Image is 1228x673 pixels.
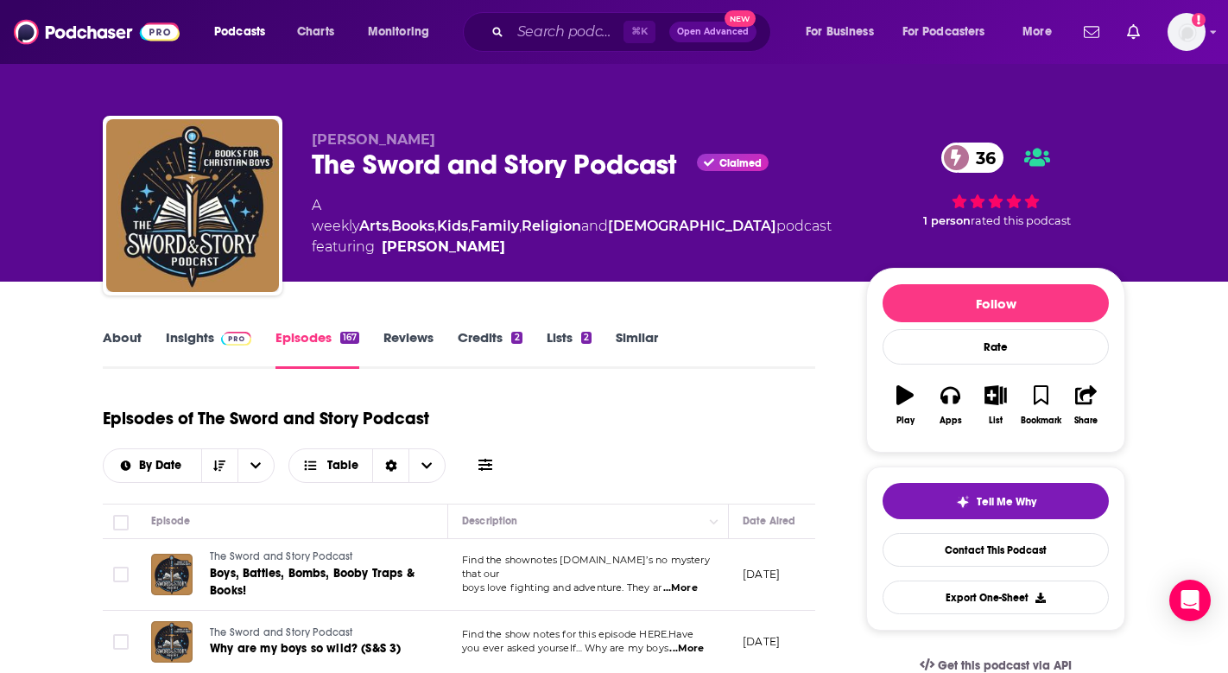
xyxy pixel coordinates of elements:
[479,12,788,52] div: Search podcasts, credits, & more...
[938,658,1072,673] span: Get this podcast via API
[437,218,468,234] a: Kids
[927,374,972,436] button: Apps
[669,642,704,656] span: ...More
[166,329,251,369] a: InsightsPodchaser Pro
[462,554,710,580] span: Find the shownotes [DOMAIN_NAME]’s no mystery that our
[971,214,1071,227] span: rated this podcast
[866,131,1125,238] div: 36 1 personrated this podcast
[1169,580,1211,621] div: Open Intercom Messenger
[794,18,896,46] button: open menu
[977,495,1036,509] span: Tell Me Why
[139,460,187,472] span: By Date
[368,20,429,44] span: Monitoring
[883,284,1109,322] button: Follow
[940,416,962,426] div: Apps
[743,634,780,649] p: [DATE]
[372,449,408,482] div: Sort Direction
[959,143,1004,173] span: 36
[286,18,345,46] a: Charts
[581,218,608,234] span: and
[1010,18,1073,46] button: open menu
[547,329,592,369] a: Lists2
[883,581,1109,614] button: Export One-Sheet
[719,159,762,168] span: Claimed
[883,374,927,436] button: Play
[902,20,985,44] span: For Podcasters
[356,18,452,46] button: open menu
[327,460,358,472] span: Table
[956,495,970,509] img: tell me why sparkle
[677,28,749,36] span: Open Advanced
[103,329,142,369] a: About
[1168,13,1206,51] span: Logged in as shcarlos
[941,143,1004,173] a: 36
[210,625,415,641] a: The Sword and Story Podcast
[237,449,274,482] button: open menu
[616,329,658,369] a: Similar
[1021,416,1061,426] div: Bookmark
[471,218,519,234] a: Family
[214,20,265,44] span: Podcasts
[725,10,756,27] span: New
[275,329,359,369] a: Episodes167
[210,626,353,638] span: The Sword and Story Podcast
[106,119,279,292] img: The Sword and Story Podcast
[511,332,522,344] div: 2
[312,131,435,148] span: [PERSON_NAME]
[210,550,353,562] span: The Sword and Story Podcast
[468,218,471,234] span: ,
[210,549,417,565] a: The Sword and Story Podcast
[391,218,434,234] a: Books
[382,237,505,257] a: Laurie Christine
[510,18,623,46] input: Search podcasts, credits, & more...
[663,581,698,595] span: ...More
[113,634,129,650] span: Toggle select row
[104,460,201,472] button: open menu
[1168,13,1206,51] button: Show profile menu
[462,628,693,640] span: Find the show notes for this episode HERE.Have
[973,374,1018,436] button: List
[103,408,429,429] h1: Episodes of The Sword and Story Podcast
[297,20,334,44] span: Charts
[743,567,780,581] p: [DATE]
[14,16,180,48] a: Podchaser - Follow, Share and Rate Podcasts
[608,218,776,234] a: [DEMOGRAPHIC_DATA]
[1064,374,1109,436] button: Share
[312,195,839,257] div: A weekly podcast
[434,218,437,234] span: ,
[151,511,190,531] div: Episode
[704,511,725,532] button: Column Actions
[312,237,839,257] span: featuring
[522,218,581,234] a: Religion
[340,332,359,344] div: 167
[743,511,795,531] div: Date Aired
[1192,13,1206,27] svg: Add a profile image
[103,448,275,483] h2: Choose List sort
[806,20,874,44] span: For Business
[210,640,415,657] a: Why are my boys so wild? (S&S 3)
[389,218,391,234] span: ,
[462,581,661,594] span: boys love fighting and adventure. They ar
[883,483,1109,519] button: tell me why sparkleTell Me Why
[462,511,517,531] div: Description
[210,641,401,656] span: Why are my boys so wild? (S&S 3)
[1074,416,1098,426] div: Share
[210,565,417,600] a: Boys, Battles, Bombs, Booby Traps & Books!
[896,416,915,426] div: Play
[519,218,522,234] span: ,
[288,448,446,483] button: Choose View
[883,329,1109,365] div: Rate
[883,533,1109,567] a: Contact This Podcast
[989,416,1003,426] div: List
[1018,374,1063,436] button: Bookmark
[458,329,522,369] a: Credits2
[1168,13,1206,51] img: User Profile
[202,18,288,46] button: open menu
[462,642,668,654] span: you ever asked yourself… Why are my boys
[201,449,237,482] button: Sort Direction
[623,21,655,43] span: ⌘ K
[891,18,1010,46] button: open menu
[669,22,756,42] button: Open AdvancedNew
[923,214,971,227] span: 1 person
